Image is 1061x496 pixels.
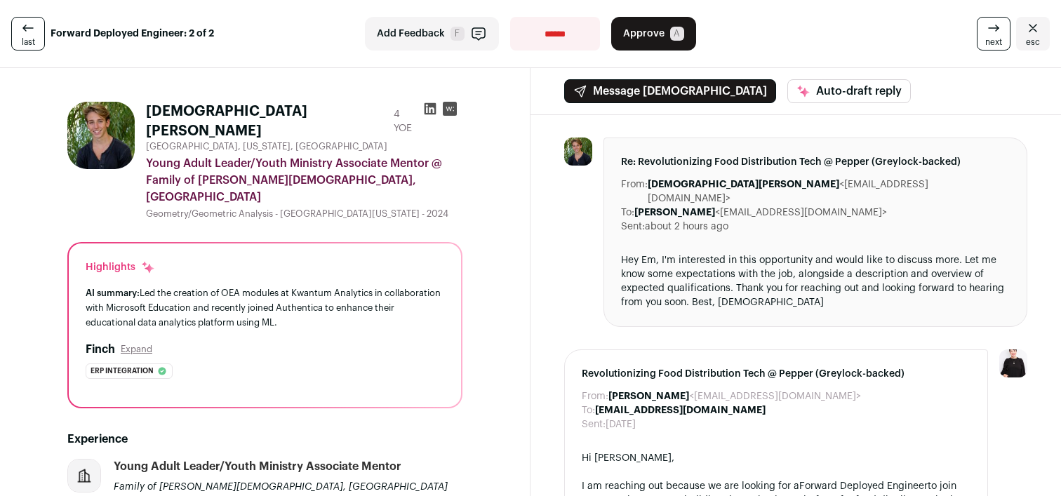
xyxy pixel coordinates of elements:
img: 1a4c086b665f2fc51869a1e7b34d4894592e36a3210022b5fab403798b7e734c [564,138,592,166]
dt: From: [582,389,608,403]
h1: [DEMOGRAPHIC_DATA][PERSON_NAME] [146,102,388,141]
dt: To: [582,403,595,417]
b: [PERSON_NAME] [634,208,715,217]
dd: about 2 hours ago [645,220,728,234]
span: A [670,27,684,41]
div: Highlights [86,260,155,274]
img: 1a4c086b665f2fc51869a1e7b34d4894592e36a3210022b5fab403798b7e734c [67,102,135,169]
dt: From: [621,177,648,206]
span: esc [1026,36,1040,48]
div: Geometry/Geometric Analysis - [GEOGRAPHIC_DATA][US_STATE] - 2024 [146,208,462,220]
a: Forward Deployed Engineer [799,481,928,491]
div: 4 YOE [394,107,418,135]
span: Family of [PERSON_NAME][DEMOGRAPHIC_DATA], [GEOGRAPHIC_DATA] [114,482,448,492]
img: 9240684-medium_jpg [999,349,1027,377]
b: [DEMOGRAPHIC_DATA][PERSON_NAME] [648,180,839,189]
div: Hey Em, I'm interested in this opportunity and would like to discuss more. Let me know some expec... [621,253,1010,309]
span: Erp integration [91,364,154,378]
button: Add Feedback F [365,17,499,51]
div: Hi [PERSON_NAME], [582,451,970,465]
dd: <[EMAIL_ADDRESS][DOMAIN_NAME]> [648,177,1010,206]
span: Approve [623,27,665,41]
h2: Experience [67,431,462,448]
dd: <[EMAIL_ADDRESS][DOMAIN_NAME]> [634,206,887,220]
a: last [11,17,45,51]
b: [PERSON_NAME] [608,391,689,401]
a: next [977,17,1010,51]
dt: Sent: [582,417,606,431]
h2: Finch [86,341,115,358]
span: AI summary: [86,288,140,297]
strong: Forward Deployed Engineer: 2 of 2 [51,27,214,41]
button: Expand [121,344,152,355]
span: [GEOGRAPHIC_DATA], [US_STATE], [GEOGRAPHIC_DATA] [146,141,387,152]
span: Add Feedback [377,27,445,41]
span: F [451,27,465,41]
div: Led the creation of OEA modules at Kwantum Analytics in collaboration with Microsoft Education an... [86,286,444,330]
span: next [985,36,1002,48]
img: company-logo-placeholder-414d4e2ec0e2ddebbe968bf319fdfe5acfe0c9b87f798d344e800bc9a89632a0.png [68,460,100,492]
div: Young Adult Leader/Youth Ministry Associate Mentor [114,459,401,474]
button: Message [DEMOGRAPHIC_DATA] [564,79,776,103]
span: last [22,36,35,48]
div: Young Adult Leader/Youth Ministry Associate Mentor @ Family of [PERSON_NAME][DEMOGRAPHIC_DATA], [... [146,155,462,206]
dt: To: [621,206,634,220]
b: [EMAIL_ADDRESS][DOMAIN_NAME] [595,405,766,415]
a: Close [1016,17,1050,51]
span: Revolutionizing Food Distribution Tech @ Pepper (Greylock-backed) [582,367,970,381]
span: Re: Revolutionizing Food Distribution Tech @ Pepper (Greylock-backed) [621,155,1010,169]
dd: [DATE] [606,417,636,431]
dt: Sent: [621,220,645,234]
button: Approve A [611,17,696,51]
dd: <[EMAIL_ADDRESS][DOMAIN_NAME]> [608,389,861,403]
button: Auto-draft reply [787,79,911,103]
